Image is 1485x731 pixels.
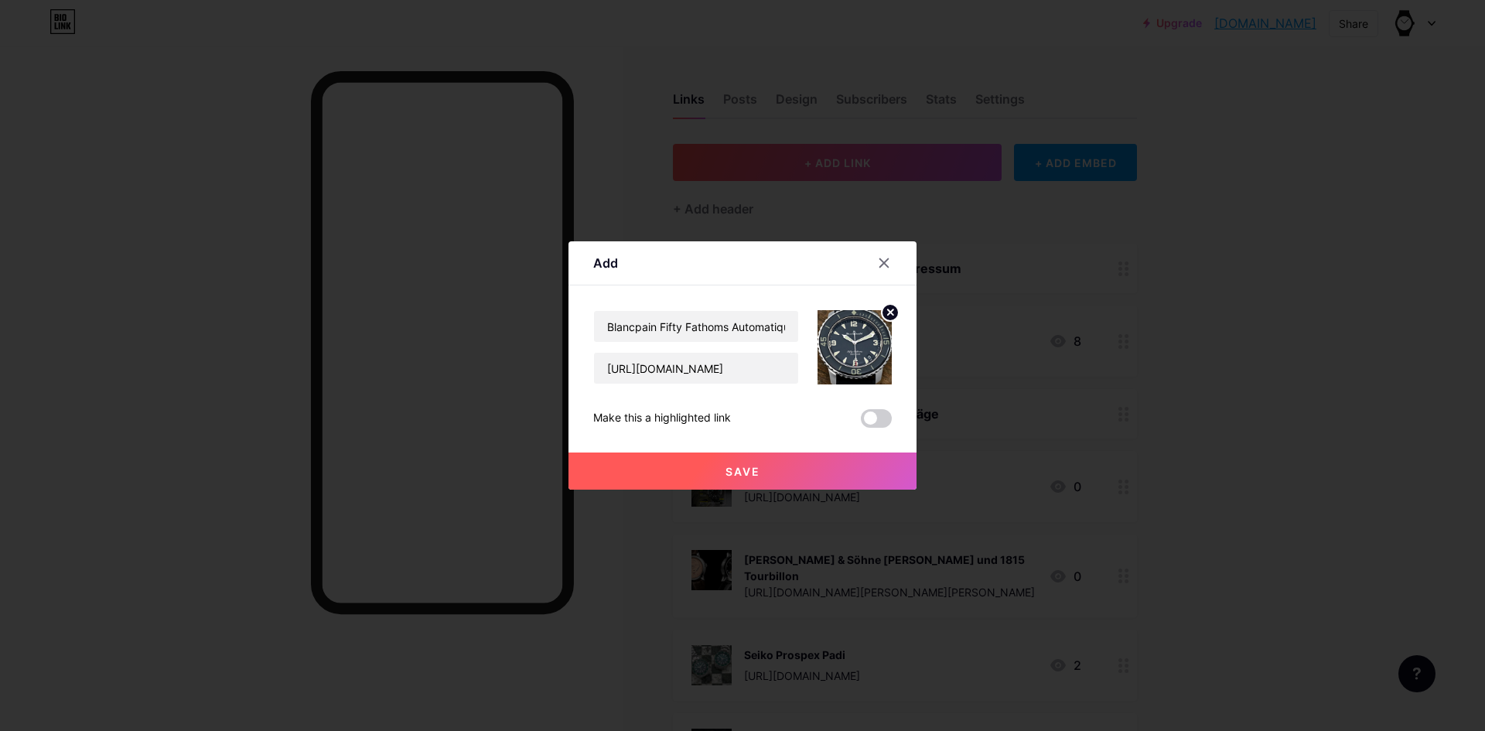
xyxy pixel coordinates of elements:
[593,409,731,428] div: Make this a highlighted link
[725,465,760,478] span: Save
[593,254,618,272] div: Add
[568,453,917,490] button: Save
[594,353,798,384] input: URL
[818,310,892,384] img: link_thumbnail
[594,311,798,342] input: Title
